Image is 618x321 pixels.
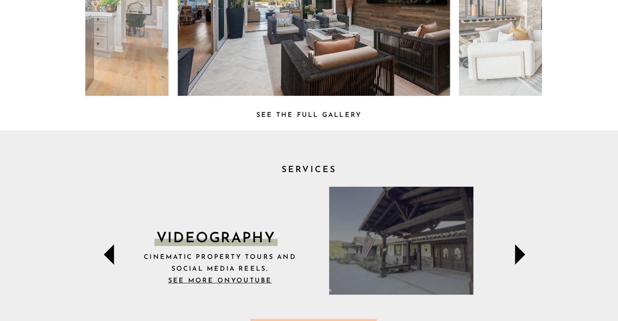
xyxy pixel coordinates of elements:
[261,162,357,172] h2: SERVICES
[231,278,272,284] b: Youtube
[247,110,371,118] a: See the full Gallery
[168,278,272,284] a: See more onYoutube
[155,228,277,249] p: VIDEOGRAPHY
[131,252,309,287] p: Cinematic property tours and social media reels.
